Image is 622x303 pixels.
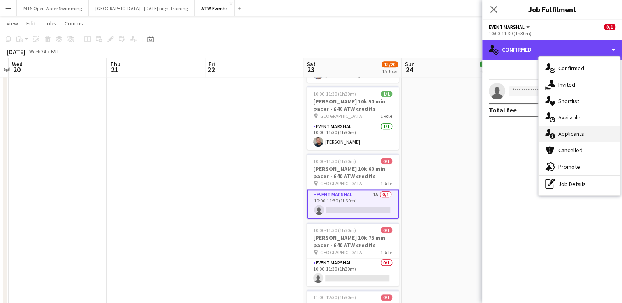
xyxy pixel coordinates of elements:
h3: [PERSON_NAME] 10k 60 min pacer - £40 ATW credits [307,165,399,180]
span: 0/1 [381,227,392,233]
span: Comms [65,20,83,27]
span: 24 [404,65,415,74]
span: Wed [12,60,23,68]
div: Cancelled [539,142,620,158]
app-card-role: Event Marshal0/110:00-11:30 (1h30m) [307,258,399,286]
span: 1 Role [380,180,392,186]
a: Edit [23,18,39,29]
app-job-card: 10:00-11:30 (1h30m)0/1[PERSON_NAME] 10k 60 min pacer - £40 ATW credits [GEOGRAPHIC_DATA]1 RoleEve... [307,153,399,219]
span: 21 [109,65,120,74]
span: 18/18 [480,61,496,67]
div: Invited [539,76,620,93]
span: Week 34 [27,48,48,55]
div: 10:00-11:30 (1h30m) [489,30,615,37]
div: Confirmed [539,60,620,76]
div: Available [539,109,620,126]
span: 0/1 [381,294,392,301]
span: Thu [110,60,120,68]
div: Promote [539,158,620,175]
span: 10:00-11:30 (1h30m) [313,227,356,233]
h3: [PERSON_NAME] 10k 75 min pacer - £40 ATW credits [307,234,399,249]
span: 1/1 [381,91,392,97]
span: [GEOGRAPHIC_DATA] [319,113,364,119]
h3: Job Fulfilment [482,4,622,15]
div: Total fee [489,106,517,114]
div: BST [51,48,59,55]
span: 20 [11,65,23,74]
span: Fri [208,60,215,68]
span: Event Marshal [489,24,525,30]
span: View [7,20,18,27]
span: [GEOGRAPHIC_DATA] [319,180,364,186]
div: Confirmed [482,40,622,60]
span: Sat [307,60,316,68]
app-job-card: 10:00-11:30 (1h30m)0/1[PERSON_NAME] 10k 75 min pacer - £40 ATW credits [GEOGRAPHIC_DATA]1 RoleEve... [307,222,399,286]
span: 1 Role [380,113,392,119]
div: Job Details [539,176,620,192]
span: Edit [26,20,36,27]
span: 10:00-11:30 (1h30m) [313,91,356,97]
span: 0/1 [604,24,615,30]
app-card-role: Event Marshal1/110:00-11:30 (1h30m)[PERSON_NAME] [307,122,399,150]
span: 10:00-11:30 (1h30m) [313,158,356,164]
span: 13/20 [382,61,398,67]
a: Jobs [41,18,60,29]
button: MTS Open Water Swimming [17,0,89,16]
app-job-card: 10:00-11:30 (1h30m)1/1[PERSON_NAME] 10k 50 min pacer - £40 ATW credits [GEOGRAPHIC_DATA]1 RoleEve... [307,86,399,150]
span: Jobs [44,20,56,27]
button: ATW Events [195,0,235,16]
span: 0/1 [381,158,392,164]
div: 15 Jobs [382,68,398,74]
app-card-role: Event Marshal1A0/110:00-11:30 (1h30m) [307,189,399,219]
button: Event Marshal [489,24,531,30]
div: 6 Jobs [480,68,496,74]
div: [DATE] [7,48,25,56]
button: [GEOGRAPHIC_DATA] - [DATE] night training [89,0,195,16]
h3: [PERSON_NAME] 10k 50 min pacer - £40 ATW credits [307,98,399,112]
div: Shortlist [539,93,620,109]
span: [GEOGRAPHIC_DATA] [319,249,364,255]
span: 22 [207,65,215,74]
span: 1 Role [380,249,392,255]
div: Applicants [539,126,620,142]
span: Sun [405,60,415,68]
a: View [3,18,21,29]
span: 11:00-12:30 (1h30m) [313,294,356,301]
span: 23 [305,65,316,74]
a: Comms [61,18,86,29]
